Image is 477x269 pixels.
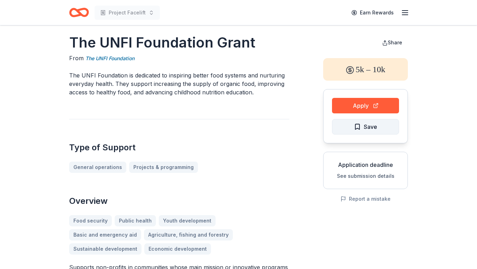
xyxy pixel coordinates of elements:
h2: Overview [69,195,289,207]
a: Projects & programming [129,162,198,173]
a: Earn Rewards [347,6,398,19]
a: Home [69,4,89,21]
h2: Type of Support [69,142,289,153]
h1: The UNFI Foundation Grant [69,33,289,52]
span: Share [388,39,402,45]
button: Apply [332,98,399,113]
button: Report a mistake [340,195,391,203]
button: Project Facelift [95,6,160,20]
button: See submission details [337,172,394,180]
div: Application deadline [329,161,402,169]
a: General operations [69,162,126,173]
button: Share [376,36,408,50]
p: The UNFI Foundation is dedicated to inspiring better food systems and nurturing everyday health. ... [69,71,289,96]
span: Project Facelift [109,8,146,17]
button: Save [332,119,399,134]
span: Save [364,122,377,131]
div: From [69,54,289,63]
a: The UNFI Foundation [85,54,134,63]
div: 5k – 10k [323,58,408,81]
